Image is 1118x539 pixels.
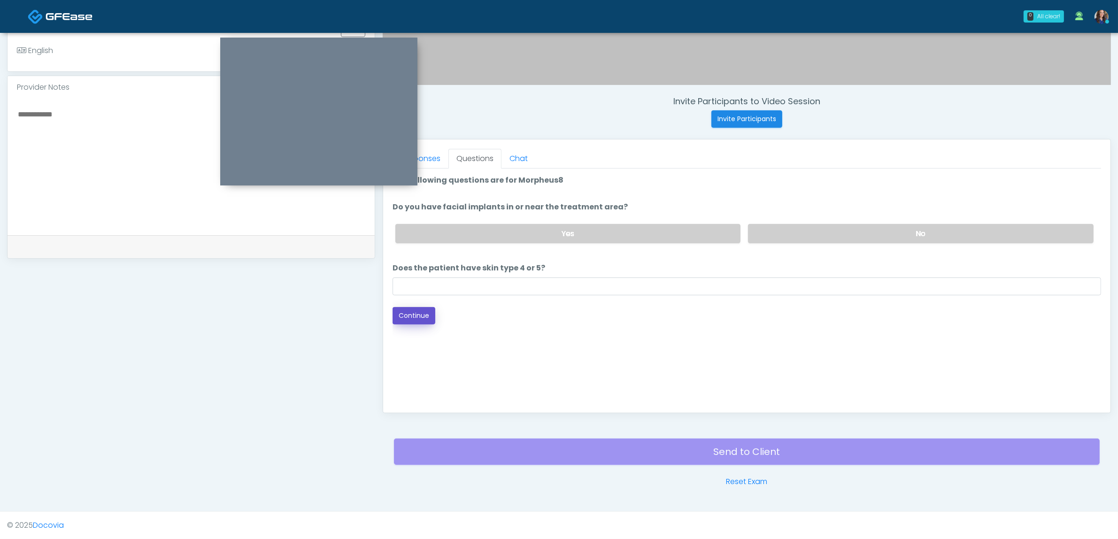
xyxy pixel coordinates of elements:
[383,96,1111,107] h4: Invite Participants to Video Session
[28,1,93,31] a: Docovia
[748,224,1094,243] label: No
[393,262,545,274] label: Does the patient have skin type 4 or 5?
[8,4,36,32] button: Open LiveChat chat widget
[726,476,767,487] a: Reset Exam
[1037,12,1060,21] div: All clear!
[17,45,53,56] div: English
[1027,12,1033,21] div: 0
[395,224,741,243] label: Yes
[28,9,43,24] img: Docovia
[46,12,93,21] img: Docovia
[8,76,375,99] div: Provider Notes
[393,307,435,324] button: Continue
[501,149,536,169] a: Chat
[448,149,501,169] a: Questions
[33,520,64,531] a: Docovia
[1095,10,1109,24] img: Kristin Adams
[1018,7,1070,26] a: 0 All clear!
[393,149,448,169] a: Responses
[393,175,563,186] label: The following questions are for Morpheus8
[711,110,782,128] button: Invite Participants
[393,201,628,213] label: Do you have facial implants in or near the treatment area?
